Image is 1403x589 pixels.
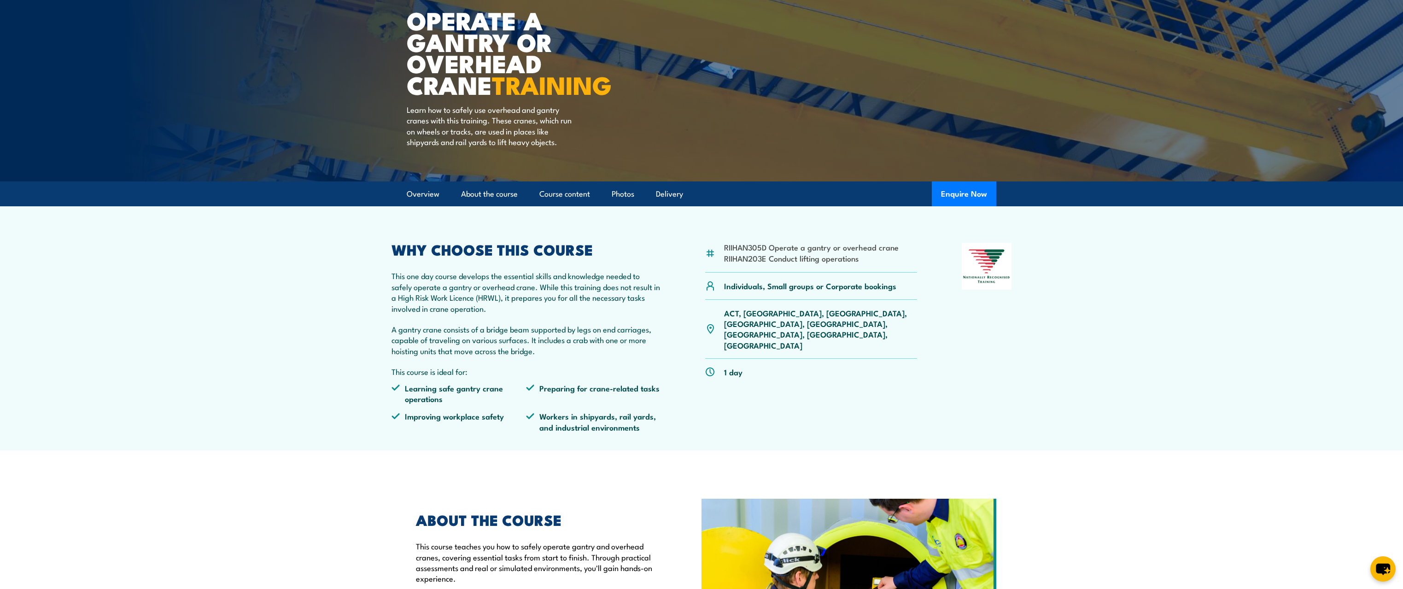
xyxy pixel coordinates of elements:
a: Delivery [656,182,683,206]
h2: WHY CHOOSE THIS COURSE [392,243,661,256]
li: RIIHAN203E Conduct lifting operations [724,253,899,263]
p: 1 day [724,367,742,377]
a: Photos [612,182,634,206]
button: Enquire Now [932,181,996,206]
strong: TRAINING [492,65,612,103]
button: chat-button [1370,556,1396,582]
li: Improving workplace safety [392,411,526,432]
img: Nationally Recognised Training logo. [962,243,1011,290]
h2: ABOUT THE COURSE [416,513,659,526]
p: This course teaches you how to safely operate gantry and overhead cranes, covering essential task... [416,541,659,584]
p: This one day course develops the essential skills and knowledge needed to safely operate a gantry... [392,270,661,314]
li: Preparing for crane-related tasks [526,383,661,404]
a: Overview [407,182,439,206]
p: ACT, [GEOGRAPHIC_DATA], [GEOGRAPHIC_DATA], [GEOGRAPHIC_DATA], [GEOGRAPHIC_DATA], [GEOGRAPHIC_DATA... [724,308,917,351]
p: Learn how to safely use overhead and gantry cranes with this training. These cranes, which run on... [407,104,575,147]
p: A gantry crane consists of a bridge beam supported by legs on end carriages, capable of traveling... [392,324,661,356]
a: Course content [539,182,590,206]
li: RIIHAN305D Operate a gantry or overhead crane [724,242,899,252]
li: Learning safe gantry crane operations [392,383,526,404]
p: Individuals, Small groups or Corporate bookings [724,280,896,291]
h1: Operate a Gantry or Overhead Crane [407,9,634,95]
a: About the course [461,182,518,206]
p: This course is ideal for: [392,366,661,377]
li: Workers in shipyards, rail yards, and industrial environments [526,411,661,432]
